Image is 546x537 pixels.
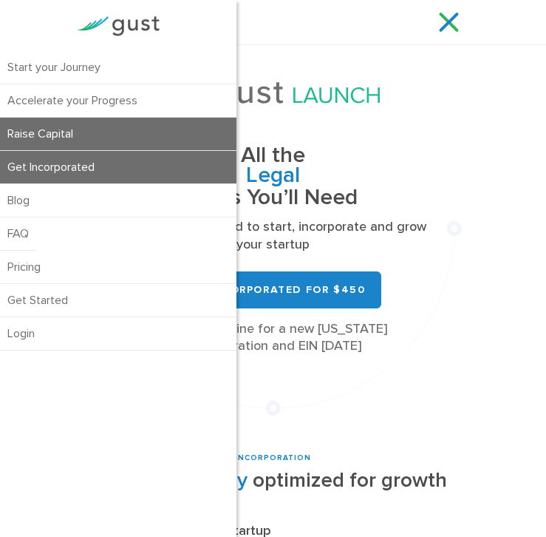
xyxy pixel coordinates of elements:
h2: Form a optimized for growth [85,470,462,493]
div: INCORPORATION [85,453,462,464]
p: Everything you need to start, incorporate and grow your startup [111,218,435,254]
span: Legal [111,165,435,187]
img: Gust Logo [77,16,160,36]
div: Easily file online for a new [US_STATE] C-Corporation and EIN [DATE] [111,320,435,356]
h1: All the Tools You’ll Need [111,145,435,208]
img: Gust Launch Logo [167,82,380,109]
a: Get Incorporated for $450 [165,271,381,308]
